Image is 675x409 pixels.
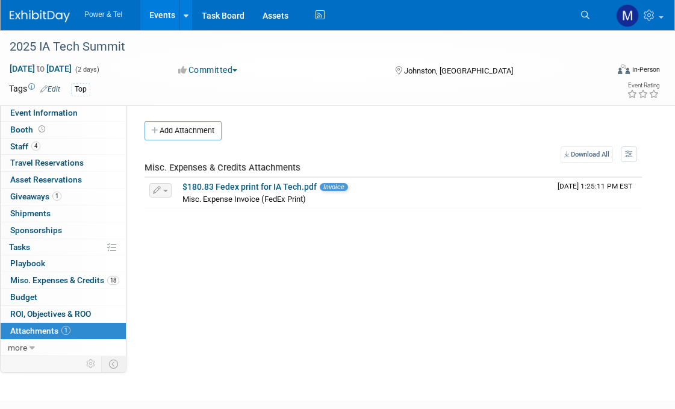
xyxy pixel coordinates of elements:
[107,276,119,285] span: 18
[10,208,51,218] span: Shipments
[1,239,126,255] a: Tasks
[36,125,48,134] span: Booth not reserved yet
[1,122,126,138] a: Booth
[61,326,70,335] span: 1
[1,172,126,188] a: Asset Reservations
[84,10,122,19] span: Power & Tel
[1,222,126,239] a: Sponsorships
[8,343,27,352] span: more
[1,105,126,121] a: Event Information
[9,83,60,96] td: Tags
[1,323,126,339] a: Attachments1
[1,189,126,205] a: Giveaways1
[632,65,660,74] div: In-Person
[1,306,126,322] a: ROI, Objectives & ROO
[1,340,126,356] a: more
[35,64,46,73] span: to
[10,158,84,167] span: Travel Reservations
[10,292,37,302] span: Budget
[10,309,91,319] span: ROI, Objectives & ROO
[145,162,300,173] span: Misc. Expenses & Credits Attachments
[31,142,40,151] span: 4
[10,326,70,336] span: Attachments
[182,195,306,204] span: Misc. Expense Invoice (FedEx Print)
[561,146,613,163] a: Download All
[102,356,126,372] td: Toggle Event Tabs
[182,182,317,192] a: $180.83 Fedex print for IA Tech.pdf
[1,155,126,171] a: Travel Reservations
[1,205,126,222] a: Shipments
[10,192,61,201] span: Giveaways
[616,4,639,27] img: Madalyn Bobbitt
[320,183,348,191] span: Invoice
[10,108,78,117] span: Event Information
[404,66,513,75] span: Johnston, [GEOGRAPHIC_DATA]
[553,178,642,208] td: Upload Timestamp
[10,142,40,151] span: Staff
[1,289,126,305] a: Budget
[10,225,62,235] span: Sponsorships
[10,175,82,184] span: Asset Reservations
[40,85,60,93] a: Edit
[9,63,72,74] span: [DATE] [DATE]
[52,192,61,201] span: 1
[10,258,45,268] span: Playbook
[71,83,90,96] div: Top
[559,63,660,81] div: Event Format
[81,356,102,372] td: Personalize Event Tab Strip
[627,83,659,89] div: Event Rating
[1,272,126,289] a: Misc. Expenses & Credits18
[1,255,126,272] a: Playbook
[1,139,126,155] a: Staff4
[5,36,596,58] div: 2025 IA Tech Summit
[9,242,30,252] span: Tasks
[558,182,632,190] span: Upload Timestamp
[174,64,242,76] button: Committed
[145,121,222,140] button: Add Attachment
[10,10,70,22] img: ExhibitDay
[74,66,99,73] span: (2 days)
[10,125,48,134] span: Booth
[618,64,630,74] img: Format-Inperson.png
[10,275,119,285] span: Misc. Expenses & Credits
